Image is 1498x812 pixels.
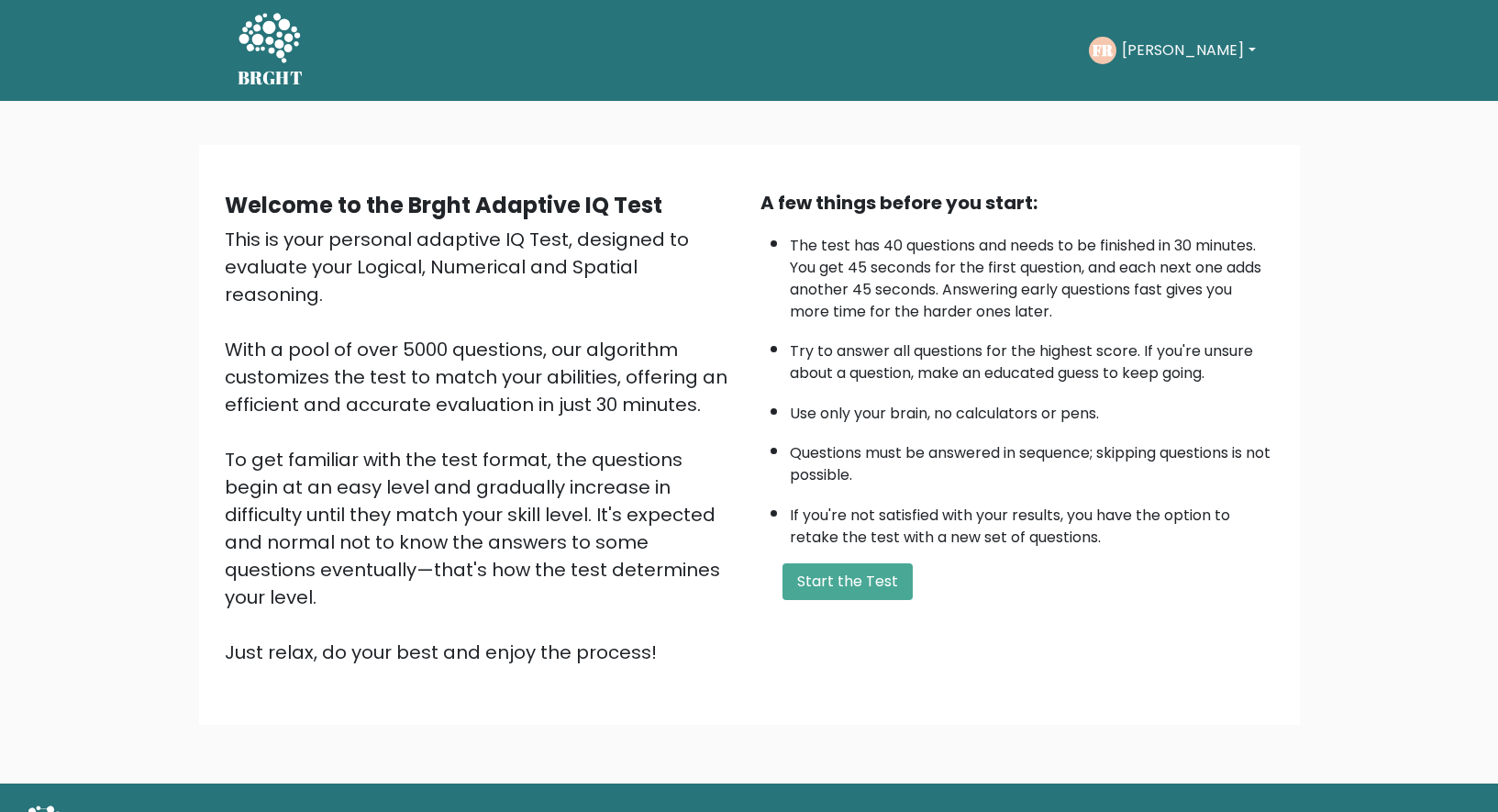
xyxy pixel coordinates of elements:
button: Start the Test [782,563,913,600]
li: The test has 40 questions and needs to be finished in 30 minutes. You get 45 seconds for the firs... [790,226,1274,323]
button: [PERSON_NAME] [1116,39,1260,62]
li: Questions must be answered in sequence; skipping questions is not possible. [790,433,1274,486]
b: Welcome to the Brght Adaptive IQ Test [225,190,662,220]
div: A few things before you start: [760,189,1274,217]
div: This is your personal adaptive IQ Test, designed to evaluate your Logical, Numerical and Spatial ... [225,226,738,666]
li: Try to answer all questions for the highest score. If you're unsure about a question, make an edu... [790,331,1274,384]
text: FR [1093,39,1114,61]
li: If you're not satisfied with your results, you have the option to retake the test with a new set ... [790,495,1274,549]
h5: BRGHT [238,67,304,89]
a: BRGHT [238,7,304,94]
li: Use only your brain, no calculators or pens. [790,394,1274,425]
